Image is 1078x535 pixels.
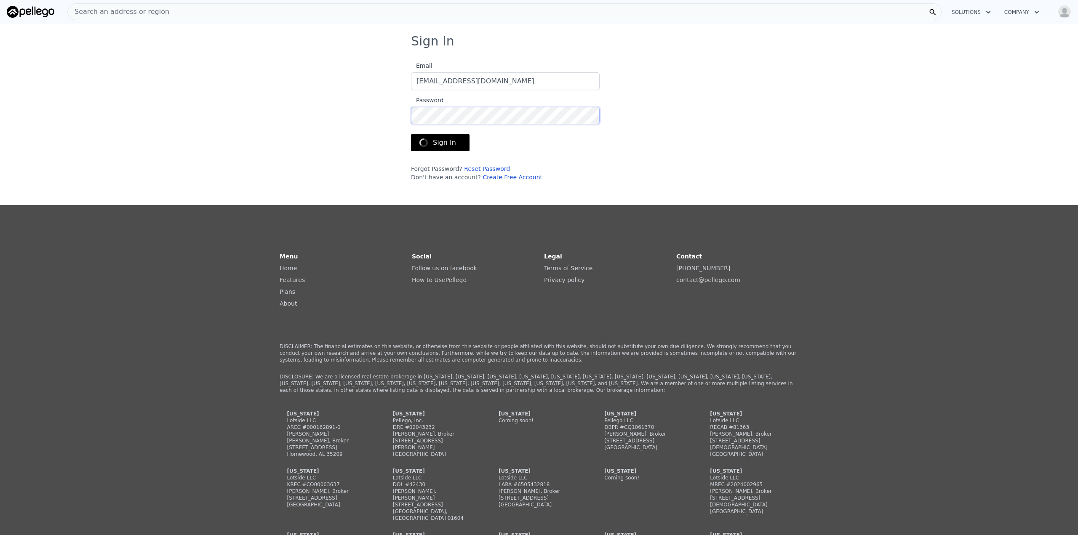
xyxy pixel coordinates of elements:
div: [PERSON_NAME], Broker [499,488,579,495]
span: Search an address or region [68,7,169,17]
div: [STREET_ADDRESS] [499,495,579,501]
img: Pellego [7,6,54,18]
div: [STREET_ADDRESS] [393,501,474,508]
div: [PERSON_NAME], Broker [604,431,685,437]
div: [STREET_ADDRESS][DEMOGRAPHIC_DATA] [710,437,791,451]
a: Create Free Account [483,174,542,181]
div: Coming soon! [499,417,579,424]
div: DOL #42430 [393,481,474,488]
div: [US_STATE] [604,410,685,417]
div: [GEOGRAPHIC_DATA] [287,501,368,508]
a: Features [280,277,305,283]
div: Lotside LLC [393,474,474,481]
a: Home [280,265,297,271]
div: [US_STATE] [710,410,791,417]
div: [US_STATE] [710,468,791,474]
div: DRE #02043232 [393,424,474,431]
strong: Contact [676,253,702,260]
div: Lotside LLC [499,474,579,481]
div: Pellego LLC [604,417,685,424]
div: [US_STATE] [287,410,368,417]
div: [US_STATE] [287,468,368,474]
div: [PERSON_NAME], Broker [710,488,791,495]
div: Pellego, Inc. [393,417,474,424]
div: Lotside LLC [710,474,791,481]
div: [US_STATE] [499,410,579,417]
input: Email [411,72,600,90]
div: [US_STATE] [499,468,579,474]
div: Forgot Password? Don't have an account? [411,165,600,181]
div: [US_STATE] [393,410,474,417]
h3: Sign In [411,34,667,49]
a: Plans [280,288,295,295]
div: [STREET_ADDRESS] [287,444,368,451]
div: [STREET_ADDRESS] [604,437,685,444]
div: [PERSON_NAME] [PERSON_NAME], Broker [287,431,368,444]
button: Sign In [411,134,470,151]
a: Follow us on facebook [412,265,477,271]
strong: Legal [544,253,562,260]
div: [STREET_ADDRESS] [287,495,368,501]
div: [PERSON_NAME], Broker [710,431,791,437]
div: [PERSON_NAME], Broker [287,488,368,495]
div: [GEOGRAPHIC_DATA], [GEOGRAPHIC_DATA] 01604 [393,508,474,522]
a: How to UsePellego [412,277,467,283]
div: [GEOGRAPHIC_DATA] [710,451,791,458]
a: contact@pellego.com [676,277,740,283]
a: Privacy policy [544,277,584,283]
div: [PERSON_NAME], Broker [393,431,474,437]
a: About [280,300,297,307]
a: Reset Password [464,165,510,172]
button: Solutions [945,5,998,20]
div: Homewood, AL 35209 [287,451,368,458]
div: Lotside LLC [287,417,368,424]
p: DISCLOSURE: We are a licensed real estate brokerage in [US_STATE], [US_STATE], [US_STATE], [US_ST... [280,373,798,394]
div: [US_STATE] [393,468,474,474]
div: MREC #2024002965 [710,481,791,488]
input: Password [411,107,600,124]
img: avatar [1058,5,1071,19]
div: DBPR #CQ1061370 [604,424,685,431]
a: Terms of Service [544,265,592,271]
div: KREC #CO00003637 [287,481,368,488]
div: [GEOGRAPHIC_DATA] [499,501,579,508]
div: Lotside LLC [287,474,368,481]
div: [GEOGRAPHIC_DATA] [604,444,685,451]
div: RECAB #81363 [710,424,791,431]
button: Company [998,5,1046,20]
div: [PERSON_NAME], [PERSON_NAME] [393,488,474,501]
div: AREC #000162891-0 [287,424,368,431]
div: [US_STATE] [604,468,685,474]
strong: Menu [280,253,298,260]
span: Password [411,97,443,104]
div: LARA #6505432818 [499,481,579,488]
div: [GEOGRAPHIC_DATA] [710,508,791,515]
p: DISCLAIMER: The financial estimates on this website, or otherwise from this website or people aff... [280,343,798,363]
div: Lotside LLC [710,417,791,424]
div: [STREET_ADDRESS][DEMOGRAPHIC_DATA] [710,495,791,508]
a: [PHONE_NUMBER] [676,265,730,271]
div: [STREET_ADDRESS][PERSON_NAME] [393,437,474,451]
div: Coming soon! [604,474,685,481]
strong: Social [412,253,432,260]
div: [GEOGRAPHIC_DATA] [393,451,474,458]
span: Email [411,62,432,69]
